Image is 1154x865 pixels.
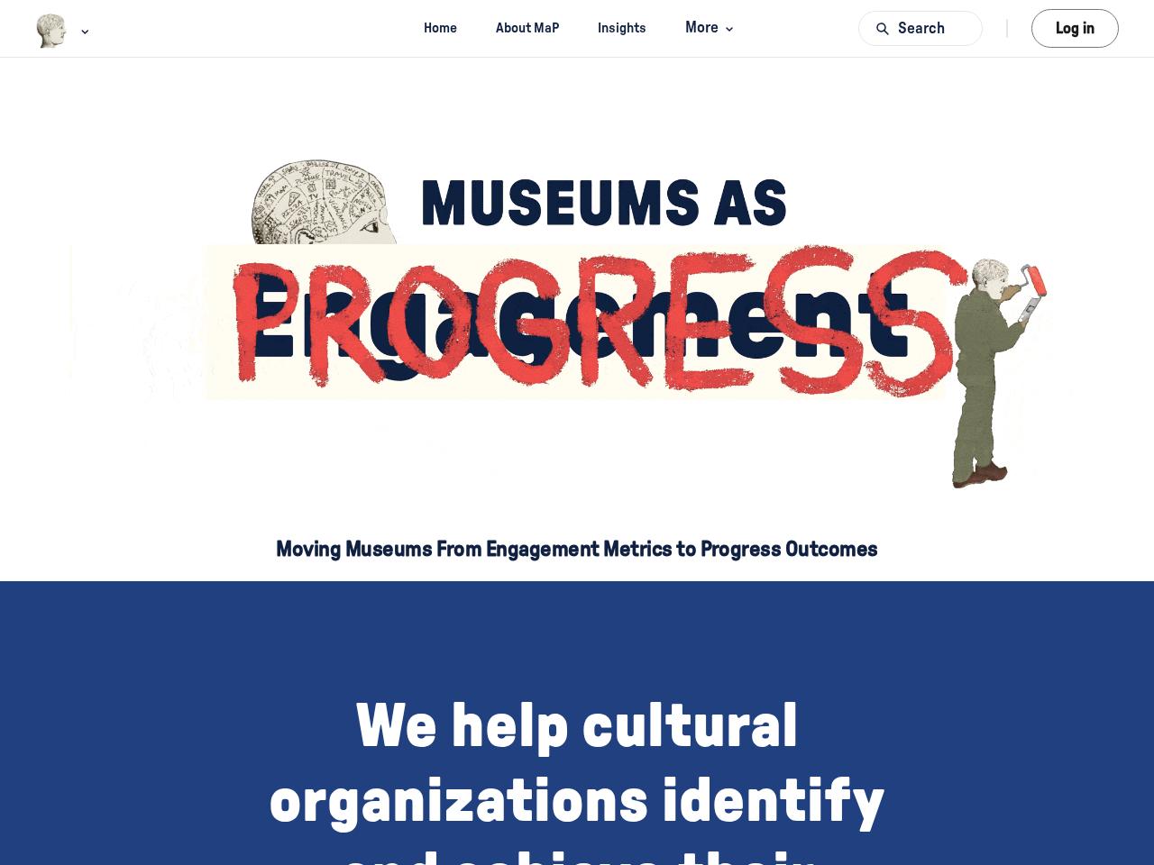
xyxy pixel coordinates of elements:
img: Museums as Progress logo [35,14,69,49]
button: Museums as Progress logo [35,12,94,50]
a: Home [408,12,472,45]
span: Email [201,82,250,103]
input: Enter email [201,106,389,148]
button: More [670,12,746,45]
button: Log in [1031,9,1119,48]
button: Search [858,11,983,46]
h5: Moving Museums From Engagement Metrics to Progress Outcomes [276,536,877,563]
span: Name [2,82,52,103]
a: Insights [582,12,663,45]
input: Enter name [2,106,190,148]
a: About MaP [480,12,574,45]
button: Send Me the Newsletter [400,106,617,148]
span: More [685,16,738,41]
